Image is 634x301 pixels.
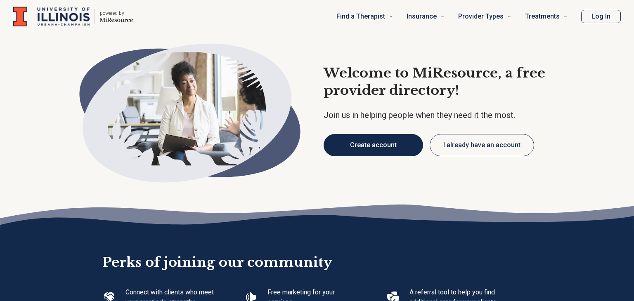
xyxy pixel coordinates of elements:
[407,11,437,22] span: Insurance
[336,11,385,22] span: Find a Therapist
[581,10,621,23] button: Log In
[102,228,532,271] h2: Perks of joining our community
[430,134,534,156] button: I already have an account
[324,65,568,99] h1: Welcome to MiResource, a free provider directory!
[525,11,560,22] span: Treatments
[324,109,568,121] p: Join us in helping people when they need it the most.
[324,134,423,156] button: Create account
[100,10,133,16] p: powered by
[13,3,133,30] a: Home page
[458,11,504,22] span: Provider Types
